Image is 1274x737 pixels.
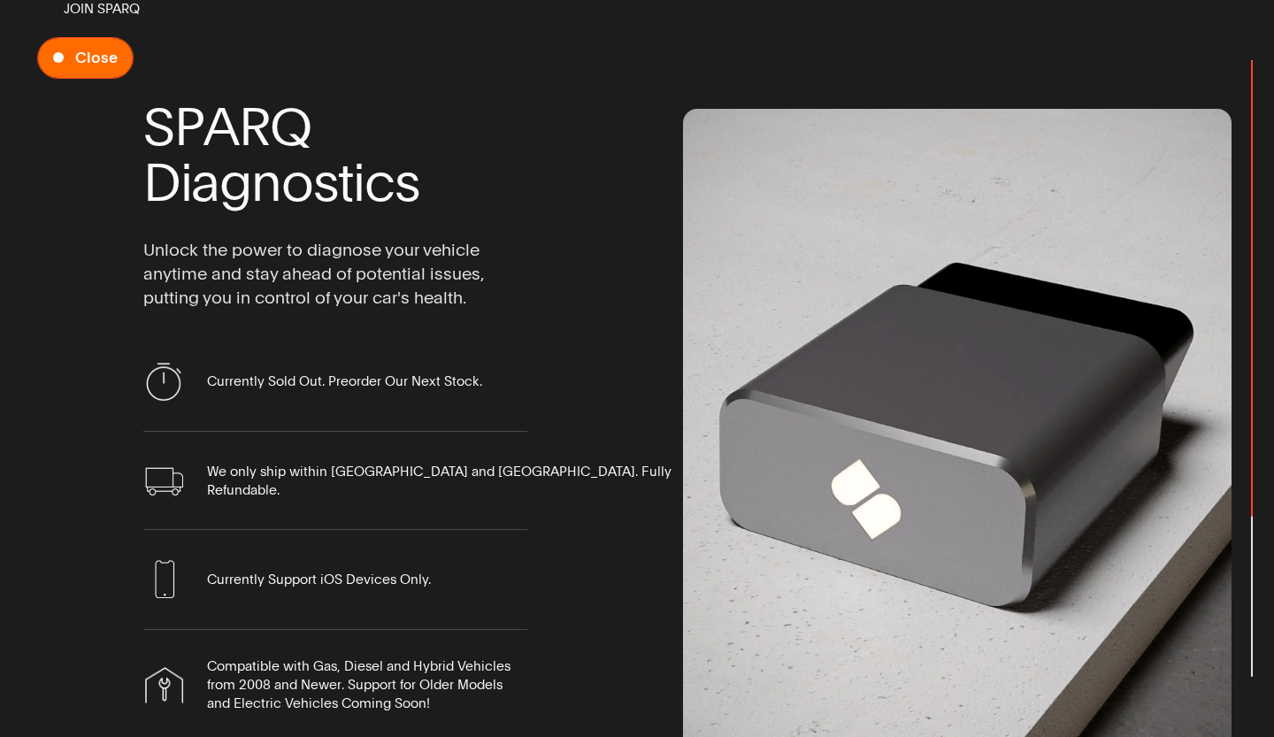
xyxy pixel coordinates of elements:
[313,155,339,211] span: s
[207,571,431,589] span: Currently Support iOS Devices Only.
[281,155,313,211] span: o
[365,155,395,211] span: c
[207,695,430,713] span: and Electric Vehicles Coming Soon!
[143,239,480,263] span: Unlock the power to diagnose your vehicle
[143,99,174,155] span: S
[145,467,183,495] img: Delivery Icon
[203,99,239,155] span: A
[219,155,251,211] span: g
[207,372,482,391] span: Currently Sold Out. Preorder Our Next Stock.
[174,99,204,155] span: P
[143,287,466,311] span: putting you in control of your car's health.
[207,676,503,695] span: from 2008 and Newer. Support for Older Models
[143,239,527,311] span: Unlock the power to diagnose your vehicle anytime and stay ahead of potential issues, putting you...
[145,560,183,598] img: Phone Icon
[143,263,485,287] span: anytime and stay ahead of potential issues,
[395,155,420,211] span: s
[180,155,192,211] span: i
[239,99,270,155] span: R
[75,50,118,66] span: Close
[207,463,672,481] span: We only ship within [GEOGRAPHIC_DATA] and [GEOGRAPHIC_DATA]. Fully
[207,481,280,500] span: Refundable.
[353,155,365,211] span: i
[207,657,510,676] span: Compatible with Gas, Diesel and Hybrid Vehicles
[37,37,134,79] button: Close
[207,657,510,713] span: Compatible with Gas, Diesel and Hybrid Vehicles from 2008 and Newer. Support for Older Models and...
[143,155,180,211] span: D
[143,99,527,210] span: SPARQ Diagnostics
[191,155,219,211] span: a
[207,463,672,500] span: We only ship within United States and Canada. Fully Refundable.
[251,155,281,211] span: n
[145,667,183,702] img: Mechanic Icon
[145,363,183,401] img: Timed Promo Icon
[338,155,353,211] span: t
[270,99,311,155] span: Q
